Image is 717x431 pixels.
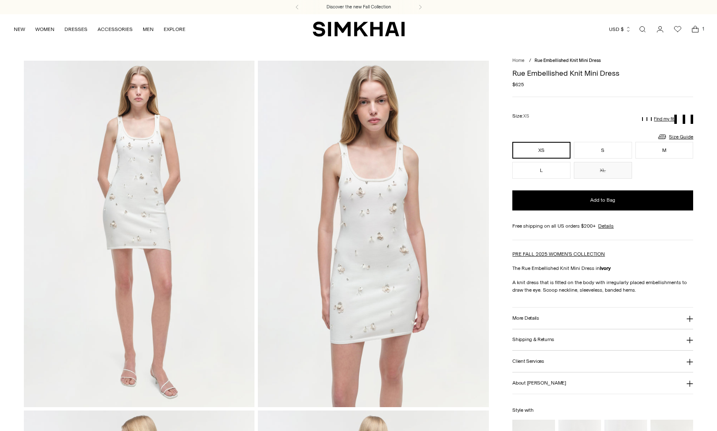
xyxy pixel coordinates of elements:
button: Shipping & Returns [512,329,693,351]
img: Rue Embellished Knit Mini Dress [24,61,255,407]
div: / [529,57,531,64]
h3: Shipping & Returns [512,337,554,342]
a: MEN [143,20,154,38]
strong: Ivory [600,265,611,271]
button: More Details [512,308,693,329]
button: Client Services [512,351,693,372]
h3: More Details [512,316,539,321]
span: Add to Bag [590,197,615,204]
span: 1 [699,25,707,33]
a: Discover the new Fall Collection [326,4,391,10]
span: $625 [512,81,524,88]
span: Rue Embellished Knit Mini Dress [535,58,601,63]
a: PRE FALL 2025 WOMEN'S COLLECTION [512,251,605,257]
button: XL [574,162,632,179]
a: Details [598,222,614,230]
a: WOMEN [35,20,54,38]
h3: Client Services [512,359,544,364]
button: L [512,162,571,179]
p: A knit dress that is fitted on the body with irregularly placed embellishments to draw the eye. S... [512,279,693,294]
nav: breadcrumbs [512,57,693,64]
button: USD $ [609,20,631,38]
button: Add to Bag [512,190,693,210]
button: S [574,142,632,159]
a: SIMKHAI [313,21,405,37]
h1: Rue Embellished Knit Mini Dress [512,69,693,77]
h3: About [PERSON_NAME] [512,380,566,386]
img: Rue Embellished Knit Mini Dress [258,61,489,407]
span: XS [523,113,529,119]
button: About [PERSON_NAME] [512,372,693,394]
div: Free shipping on all US orders $200+ [512,222,693,230]
button: XS [512,142,571,159]
p: The Rue Embellished Knit Mini Dress in [512,264,693,272]
h6: Style with [512,408,693,413]
a: Wishlist [669,21,686,38]
a: Open search modal [634,21,651,38]
a: ACCESSORIES [98,20,133,38]
a: NEW [14,20,25,38]
label: Size: [512,112,529,120]
button: M [635,142,694,159]
a: DRESSES [64,20,87,38]
a: Open cart modal [687,21,704,38]
a: Home [512,58,524,63]
a: Go to the account page [652,21,668,38]
a: EXPLORE [164,20,185,38]
a: Size Guide [657,131,693,142]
